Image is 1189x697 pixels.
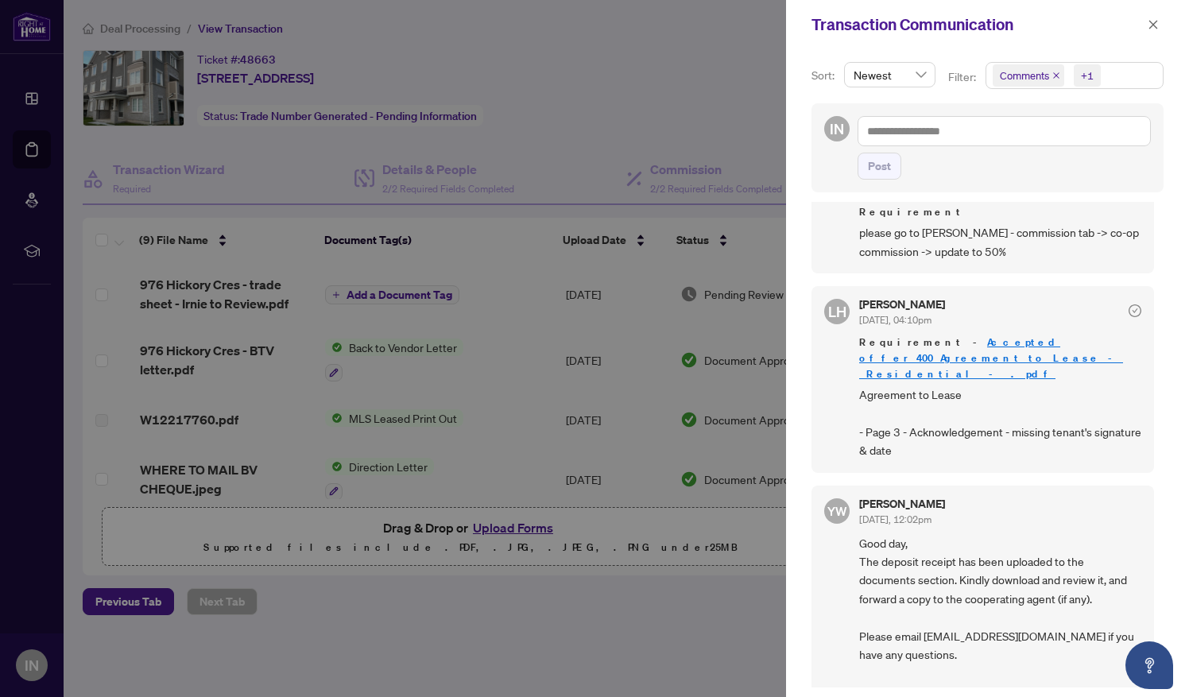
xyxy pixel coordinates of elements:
[859,223,1141,261] span: please go to [PERSON_NAME] - commission tab -> co-op commission -> update to 50%
[859,299,945,310] h5: [PERSON_NAME]
[830,118,844,140] span: IN
[811,67,838,84] p: Sort:
[854,63,926,87] span: Newest
[858,153,901,180] button: Post
[859,335,1123,381] a: Accepted offer_400_Agreement_to_Lease_-_Residential_-_.pdf
[811,13,1143,37] div: Transaction Communication
[827,501,847,521] span: YW
[1148,19,1159,30] span: close
[828,300,846,323] span: LH
[1000,68,1049,83] span: Comments
[859,314,931,326] span: [DATE], 04:10pm
[859,335,1141,382] span: Requirement -
[859,498,945,509] h5: [PERSON_NAME]
[859,385,1141,460] span: Agreement to Lease - Page 3 - Acknowledgement - missing tenant's signature & date
[993,64,1064,87] span: Comments
[1081,68,1094,83] div: +1
[1129,304,1141,317] span: check-circle
[859,204,1141,220] span: Requirement
[1125,641,1173,689] button: Open asap
[1052,72,1060,79] span: close
[859,513,931,525] span: [DATE], 12:02pm
[948,68,978,86] p: Filter:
